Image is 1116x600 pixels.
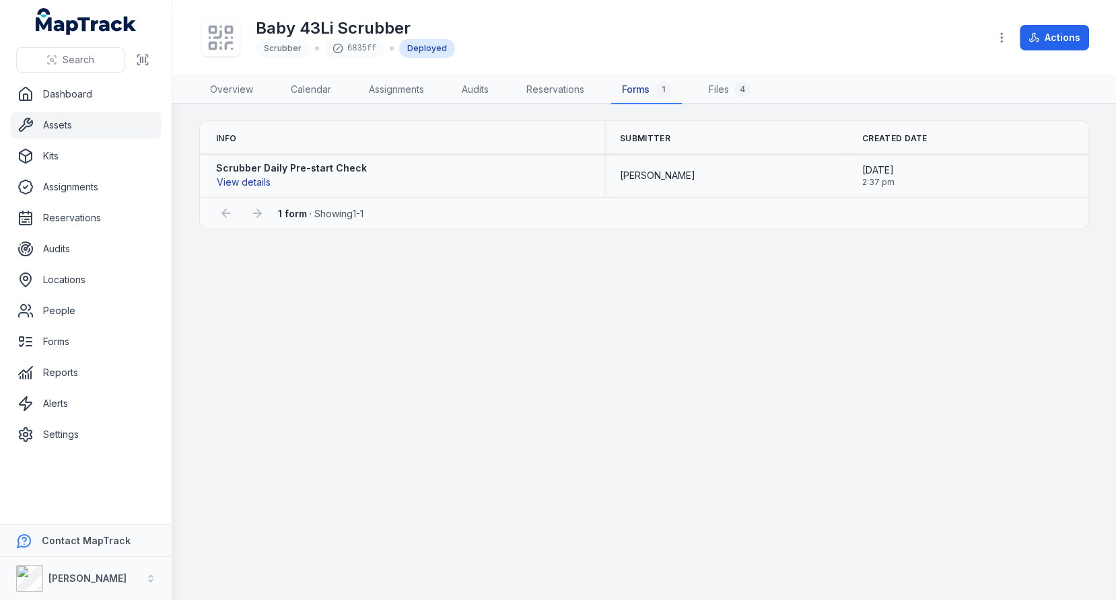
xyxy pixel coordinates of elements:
div: 6835ff [324,39,384,58]
strong: Contact MapTrack [42,535,131,546]
a: Alerts [11,390,161,417]
strong: 1 form [278,208,307,219]
strong: [PERSON_NAME] [48,572,127,584]
a: Assignments [11,174,161,200]
a: Forms1 [611,76,682,104]
button: View details [216,175,271,190]
a: People [11,297,161,324]
a: Overview [199,76,264,104]
a: Assignments [358,76,435,104]
span: Scrubber [264,43,302,53]
a: Kits [11,143,161,170]
span: · Showing 1 - 1 [278,208,363,219]
a: Dashboard [11,81,161,108]
time: 10/09/2025, 2:37:57 pm [862,163,895,188]
span: Info [216,133,236,144]
button: Search [16,47,125,73]
span: Submitter [620,133,670,144]
span: [PERSON_NAME] [620,169,695,182]
span: [DATE] [862,163,895,177]
a: Audits [11,235,161,262]
div: 1 [655,81,671,98]
span: Created Date [862,133,928,144]
a: Calendar [280,76,342,104]
a: Assets [11,112,161,139]
a: Forms [11,328,161,355]
a: Files4 [698,76,761,104]
a: Reservations [11,204,161,231]
span: Search [63,53,94,67]
a: Locations [11,266,161,293]
span: 2:37 pm [862,177,895,188]
strong: Scrubber Daily Pre-start Check [216,161,367,175]
a: MapTrack [36,8,137,35]
a: Reports [11,359,161,386]
a: Reservations [516,76,595,104]
a: Audits [451,76,499,104]
h1: Baby 43Li Scrubber [256,17,455,39]
a: Settings [11,421,161,448]
button: Actions [1020,25,1089,50]
div: 4 [734,81,751,98]
div: Deployed [399,39,455,58]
